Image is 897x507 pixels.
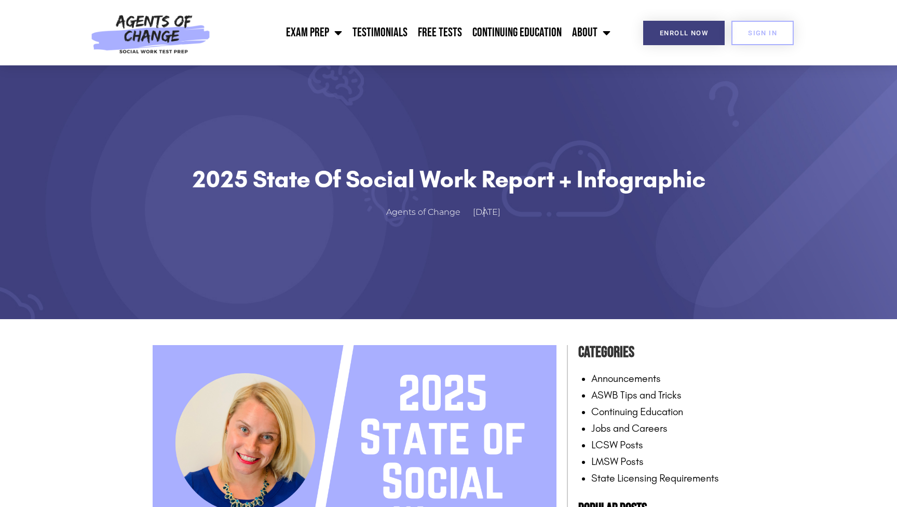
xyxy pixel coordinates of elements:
[467,20,567,46] a: Continuing Education
[386,205,460,220] span: Agents of Change
[473,205,511,220] a: [DATE]
[567,20,616,46] a: About
[660,30,708,36] span: Enroll Now
[216,20,616,46] nav: Menu
[473,207,500,217] time: [DATE]
[591,405,683,418] a: Continuing Education
[386,205,471,220] a: Agents of Change
[578,340,744,365] h4: Categories
[591,372,661,385] a: Announcements
[591,422,668,434] a: Jobs and Careers
[748,30,777,36] span: SIGN IN
[591,455,644,468] a: LMSW Posts
[643,21,725,45] a: Enroll Now
[179,165,718,194] h1: 2025 State of Social Work Report + Infographic
[591,389,682,401] a: ASWB Tips and Tricks
[281,20,347,46] a: Exam Prep
[591,472,719,484] a: State Licensing Requirements
[413,20,467,46] a: Free Tests
[347,20,413,46] a: Testimonials
[591,439,643,451] a: LCSW Posts
[731,21,794,45] a: SIGN IN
